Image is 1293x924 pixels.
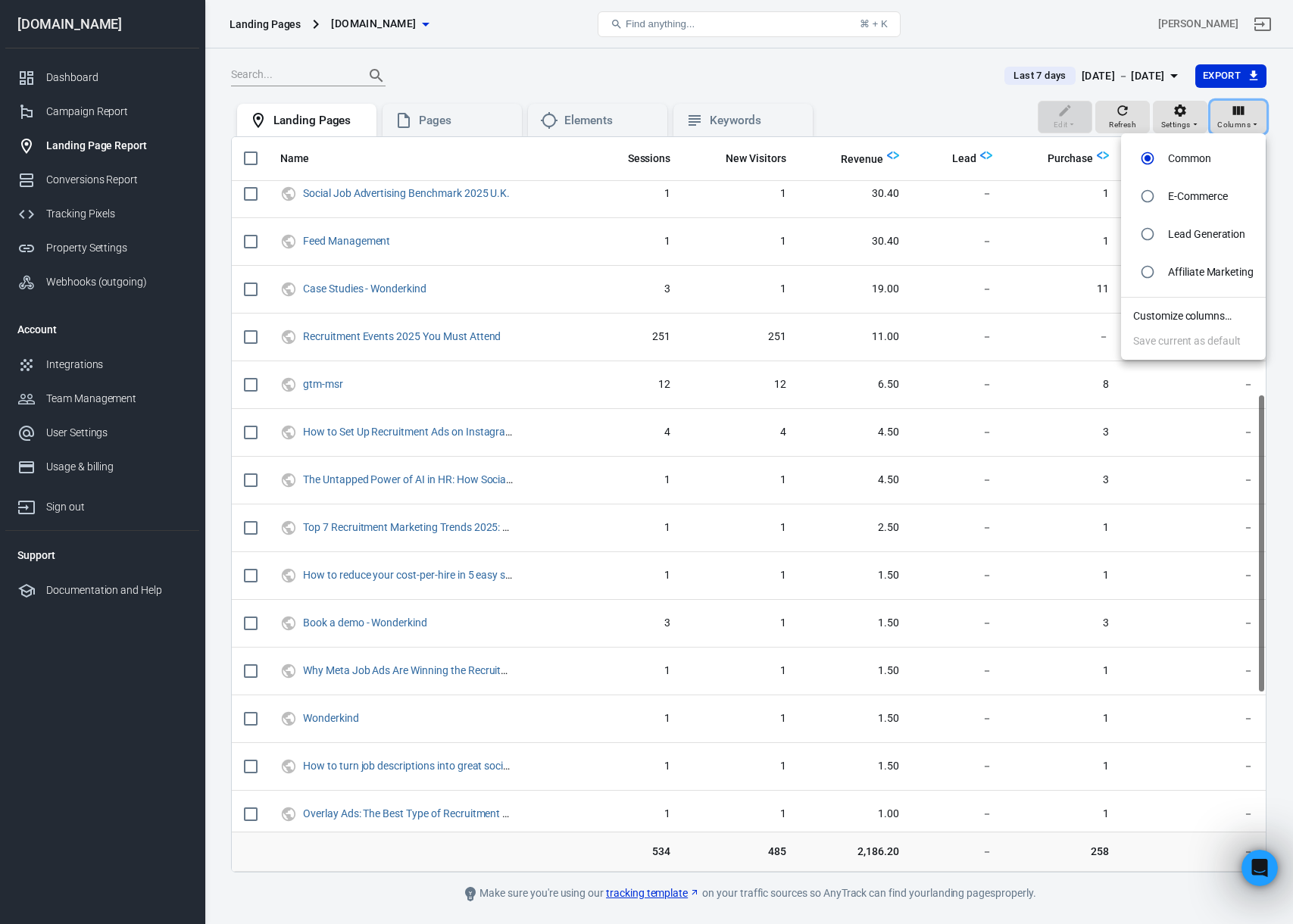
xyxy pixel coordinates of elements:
p: E-Commerce [1168,189,1228,204]
p: Common [1168,151,1211,167]
p: Lead Generation [1168,226,1245,242]
iframe: Intercom live chat [1241,850,1278,886]
li: Customize columns… [1121,304,1266,329]
p: Affiliate Marketing [1168,264,1254,280]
